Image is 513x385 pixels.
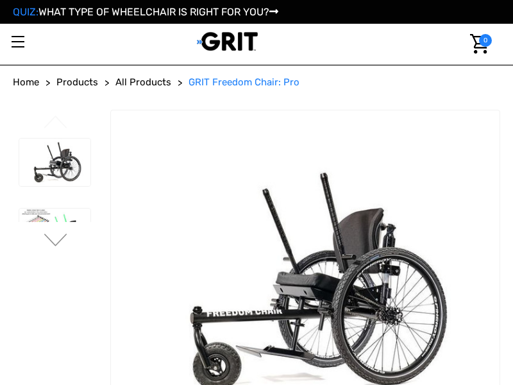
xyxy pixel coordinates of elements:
[13,6,278,18] a: QUIZ:WHAT TYPE OF WHEELCHAIR IS RIGHT FOR YOU?
[479,34,492,47] span: 0
[13,6,38,18] span: QUIZ:
[115,76,171,88] span: All Products
[42,234,69,249] button: Go to slide 2 of 3
[189,76,299,88] span: GRIT Freedom Chair: Pro
[470,34,489,54] img: Cart
[13,76,39,88] span: Home
[56,76,98,88] span: Products
[13,75,500,90] nav: Breadcrumb
[189,75,299,90] a: GRIT Freedom Chair: Pro
[56,75,98,90] a: Products
[13,75,39,90] a: Home
[115,75,171,90] a: All Products
[19,139,90,186] img: GRIT Freedom Chair Pro: the Pro model shown including contoured Invacare Matrx seatback, Spinergy...
[197,31,258,51] img: GRIT All-Terrain Wheelchair and Mobility Equipment
[462,24,492,64] a: Cart with 0 items
[12,41,24,42] span: Toggle menu
[19,209,90,255] img: GRIT Freedom Chair Pro: side view of Pro model with green lever wraps and spokes on Spinergy whee...
[42,116,69,131] button: Go to slide 3 of 3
